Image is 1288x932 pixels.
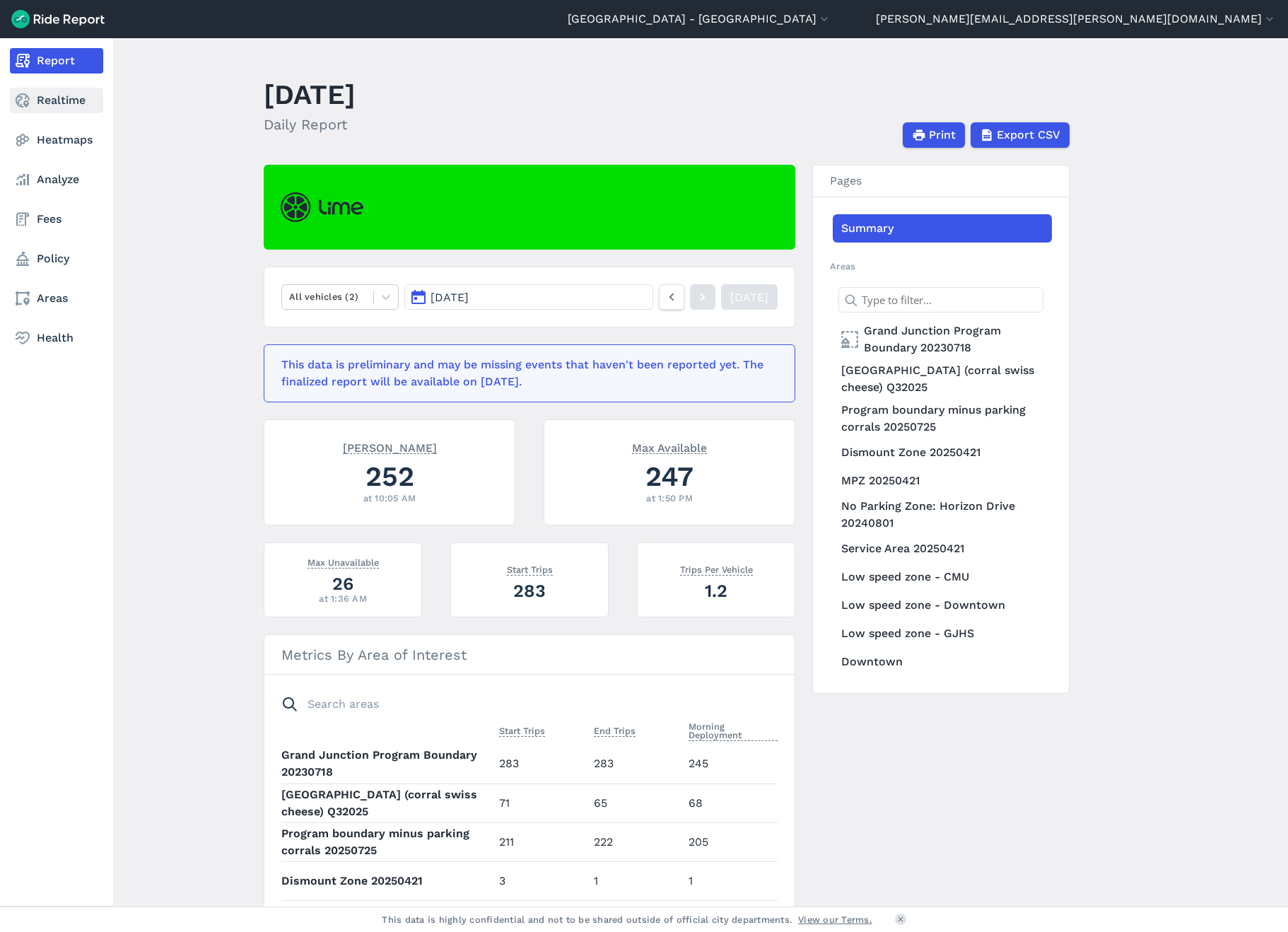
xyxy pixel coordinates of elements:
[431,291,469,304] span: [DATE]
[833,320,1052,359] a: Grand Junction Program Boundary 20230718
[281,571,404,596] div: 26
[798,913,872,926] a: View our Terms.
[833,591,1052,619] a: Low speed zone - Downtown
[929,127,956,144] span: Print
[680,561,753,576] span: Trips Per Vehicle
[493,822,588,861] td: 211
[10,286,103,311] a: Areas
[833,563,1052,591] a: Low speed zone - CMU
[10,127,103,153] a: Heatmaps
[264,635,795,675] h3: Metrics By Area of Interest
[721,284,778,310] a: [DATE]
[683,861,778,900] td: 1
[833,359,1052,399] a: [GEOGRAPHIC_DATA] (corral swiss cheese) Q32025
[281,745,493,784] th: Grand Junction Program Boundary 20230718
[683,822,778,861] td: 205
[10,167,103,192] a: Analyze
[588,861,683,900] td: 1
[833,214,1052,243] a: Summary
[588,822,683,861] td: 222
[838,287,1043,313] input: Type to filter...
[404,284,653,310] button: [DATE]
[281,491,498,505] div: at 10:05 AM
[281,356,769,390] div: This data is preliminary and may be missing events that haven't been reported yet. The finalized ...
[281,861,493,900] th: Dismount Zone 20250421
[833,619,1052,648] a: Low speed zone - GJHS
[568,11,831,28] button: [GEOGRAPHIC_DATA] - [GEOGRAPHIC_DATA]
[499,723,545,737] span: Start Trips
[561,457,778,496] div: 247
[683,784,778,822] td: 68
[683,745,778,784] td: 245
[632,440,707,454] span: Max Available
[833,535,1052,563] a: Service Area 20250421
[833,438,1052,467] a: Dismount Zone 20250421
[10,206,103,232] a: Fees
[281,457,498,496] div: 252
[281,822,493,861] th: Program boundary minus parking corrals 20250725
[11,10,105,28] img: Ride Report
[308,554,379,569] span: Max Unavailable
[343,440,437,454] span: [PERSON_NAME]
[833,467,1052,495] a: MPZ 20250421
[499,723,545,740] button: Start Trips
[876,11,1277,28] button: [PERSON_NAME][EMAIL_ADDRESS][PERSON_NAME][DOMAIN_NAME]
[588,784,683,822] td: 65
[507,561,553,576] span: Start Trips
[264,114,356,135] h2: Daily Report
[493,784,588,822] td: 71
[281,784,493,822] th: [GEOGRAPHIC_DATA] (corral swiss cheese) Q32025
[10,48,103,74] a: Report
[833,648,1052,676] a: Downtown
[830,260,1052,273] h2: Areas
[655,578,778,603] div: 1.2
[264,75,356,114] h1: [DATE]
[281,592,404,605] div: at 1:36 AM
[273,692,769,717] input: Search areas
[561,491,778,505] div: at 1:50 PM
[588,745,683,784] td: 283
[971,122,1070,148] button: Export CSV
[903,122,965,148] button: Print
[10,246,103,272] a: Policy
[10,325,103,351] a: Health
[594,723,636,740] button: End Trips
[997,127,1060,144] span: Export CSV
[594,723,636,737] span: End Trips
[10,88,103,113] a: Realtime
[281,192,363,222] img: Lime
[833,495,1052,535] a: No Parking Zone: Horizon Drive 20240801
[493,745,588,784] td: 283
[833,399,1052,438] a: Program boundary minus parking corrals 20250725
[689,718,778,744] button: Morning Deployment
[493,861,588,900] td: 3
[689,718,778,741] span: Morning Deployment
[813,165,1069,197] h3: Pages
[468,578,591,603] div: 283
